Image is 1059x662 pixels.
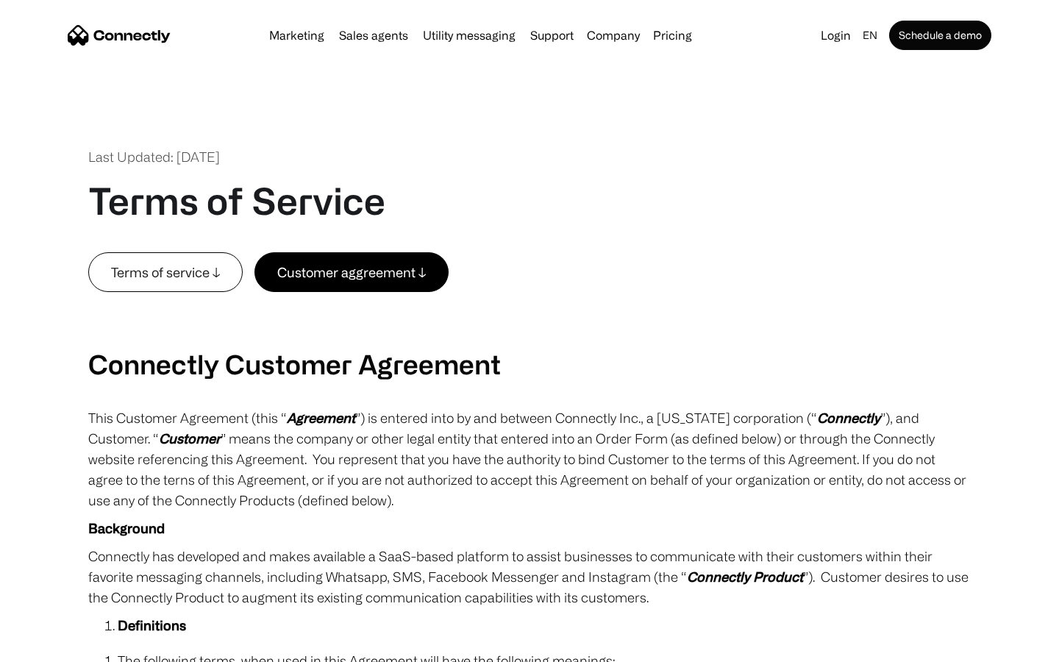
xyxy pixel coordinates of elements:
[88,407,971,510] p: This Customer Agreement (this “ ”) is entered into by and between Connectly Inc., a [US_STATE] co...
[159,431,221,446] em: Customer
[88,348,971,380] h2: Connectly Customer Agreement
[88,292,971,313] p: ‍
[88,179,385,223] h1: Terms of Service
[88,320,971,341] p: ‍
[333,29,414,41] a: Sales agents
[88,521,165,535] strong: Background
[118,618,186,633] strong: Definitions
[815,25,857,46] a: Login
[524,29,580,41] a: Support
[263,29,330,41] a: Marketing
[587,25,640,46] div: Company
[417,29,521,41] a: Utility messaging
[88,147,220,167] div: Last Updated: [DATE]
[647,29,698,41] a: Pricing
[277,262,426,282] div: Customer aggreement ↓
[29,636,88,657] ul: Language list
[88,546,971,608] p: Connectly has developed and makes available a SaaS-based platform to assist businesses to communi...
[287,410,355,425] em: Agreement
[687,569,803,584] em: Connectly Product
[863,25,877,46] div: en
[889,21,991,50] a: Schedule a demo
[817,410,880,425] em: Connectly
[15,635,88,657] aside: Language selected: English
[111,262,220,282] div: Terms of service ↓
